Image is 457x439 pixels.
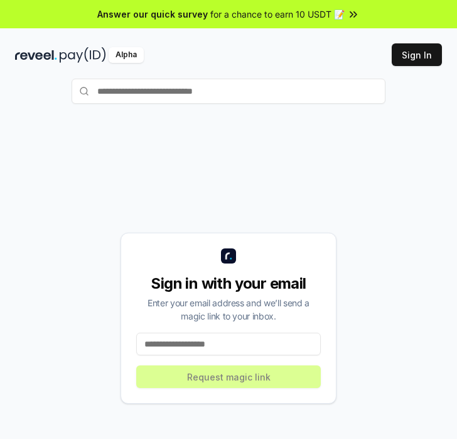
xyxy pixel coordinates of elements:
[221,248,236,264] img: logo_small
[210,8,345,21] span: for a chance to earn 10 USDT 📝
[109,47,144,63] div: Alpha
[136,274,321,294] div: Sign in with your email
[15,47,57,63] img: reveel_dark
[60,47,106,63] img: pay_id
[136,296,321,323] div: Enter your email address and we’ll send a magic link to your inbox.
[97,8,208,21] span: Answer our quick survey
[392,43,442,66] button: Sign In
